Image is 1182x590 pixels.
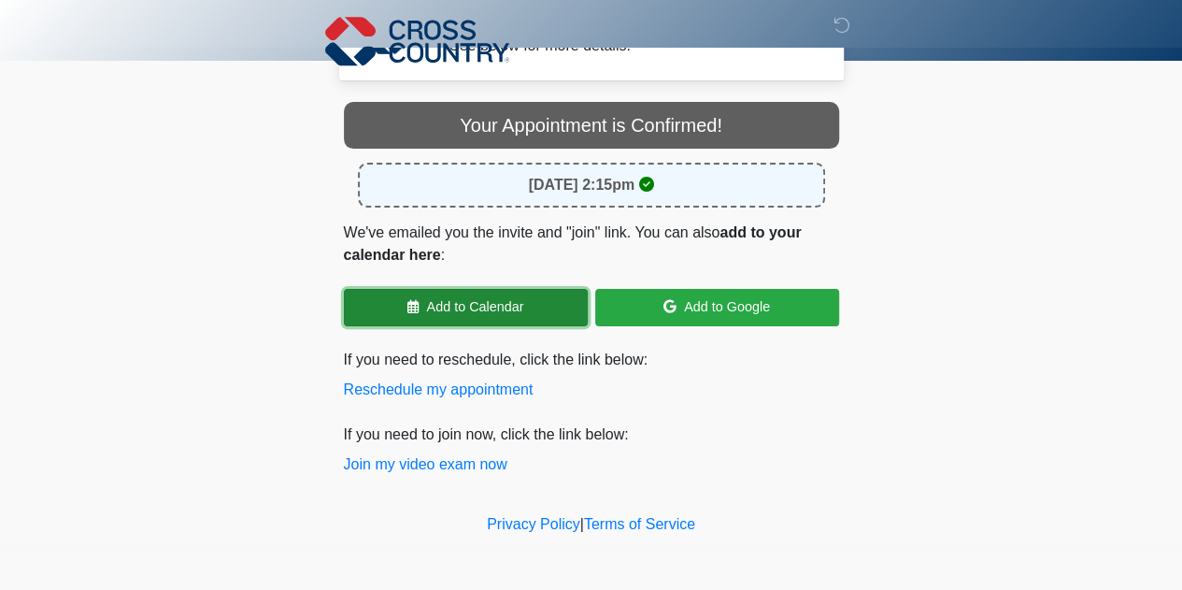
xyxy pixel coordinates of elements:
[344,379,534,401] button: Reschedule my appointment
[529,177,635,193] strong: [DATE] 2:15pm
[344,289,588,326] a: Add to Calendar
[344,349,839,401] p: If you need to reschedule, click the link below:
[344,453,507,476] button: Join my video exam now
[344,222,839,266] p: We've emailed you the invite and "join" link. You can also :
[487,516,580,532] a: Privacy Policy
[580,516,584,532] a: |
[325,14,510,68] img: Cross Country Logo
[344,102,839,149] div: Your Appointment is Confirmed!
[595,289,839,326] a: Add to Google
[584,516,695,532] a: Terms of Service
[344,424,839,476] p: If you need to join now, click the link below:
